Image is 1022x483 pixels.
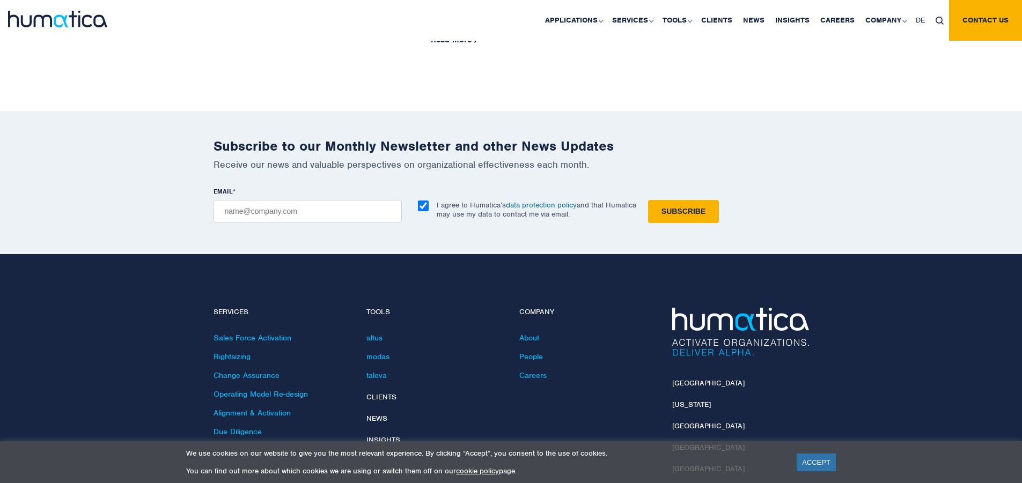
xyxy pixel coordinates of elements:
a: News [366,414,387,423]
a: Sales Force Activation [214,333,291,343]
a: data protection policy [506,200,577,210]
a: Insights [366,435,400,444]
input: name@company.com [214,200,402,223]
a: taleva [366,370,387,380]
span: EMAIL [214,187,233,196]
a: ACCEPT [797,454,836,471]
img: search_icon [936,17,944,25]
h4: Services [214,308,350,317]
a: Rightsizing [214,352,251,361]
a: About [519,333,539,343]
a: Careers [519,370,547,380]
a: Clients [366,392,396,402]
img: Humatica [672,308,809,356]
a: [GEOGRAPHIC_DATA] [672,421,745,430]
h4: Tools [366,308,503,317]
a: cookie policy [456,466,499,475]
input: Subscribe [648,200,719,223]
p: I agree to Humatica’s and that Humatica may use my data to contact me via email. [437,200,636,219]
a: People [519,352,543,361]
h4: Company [519,308,656,317]
a: altus [366,333,383,343]
h2: Subscribe to our Monthly Newsletter and other News Updates [214,138,809,154]
a: Operating Model Re-design [214,389,308,399]
input: I agree to Humatica’sdata protection policyand that Humatica may use my data to contact me via em... [418,200,429,211]
img: logo [8,11,107,27]
p: You can find out more about which cookies we are using or switch them off on our page. [186,466,783,475]
a: Alignment & Activation [214,408,291,418]
a: Change Assurance [214,370,280,380]
a: [GEOGRAPHIC_DATA] [672,378,745,388]
span: DE [916,16,925,25]
p: We use cookies on our website to give you the most relevant experience. By clicking “Accept”, you... [186,449,783,458]
a: Due Diligence [214,427,262,436]
a: modas [366,352,389,361]
a: [US_STATE] [672,400,711,409]
p: Receive our news and valuable perspectives on organizational effectiveness each month. [214,159,809,170]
